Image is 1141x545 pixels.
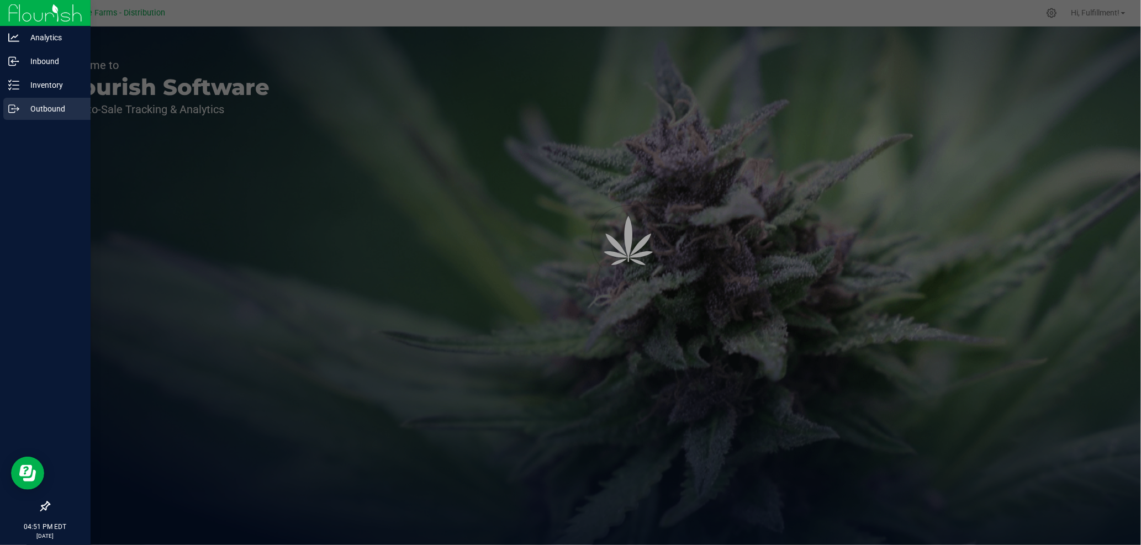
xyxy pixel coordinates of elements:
[8,80,19,91] inline-svg: Inventory
[5,522,86,532] p: 04:51 PM EDT
[19,102,86,115] p: Outbound
[8,32,19,43] inline-svg: Analytics
[8,103,19,114] inline-svg: Outbound
[19,31,86,44] p: Analytics
[19,78,86,92] p: Inventory
[8,56,19,67] inline-svg: Inbound
[19,55,86,68] p: Inbound
[5,532,86,540] p: [DATE]
[11,457,44,490] iframe: Resource center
